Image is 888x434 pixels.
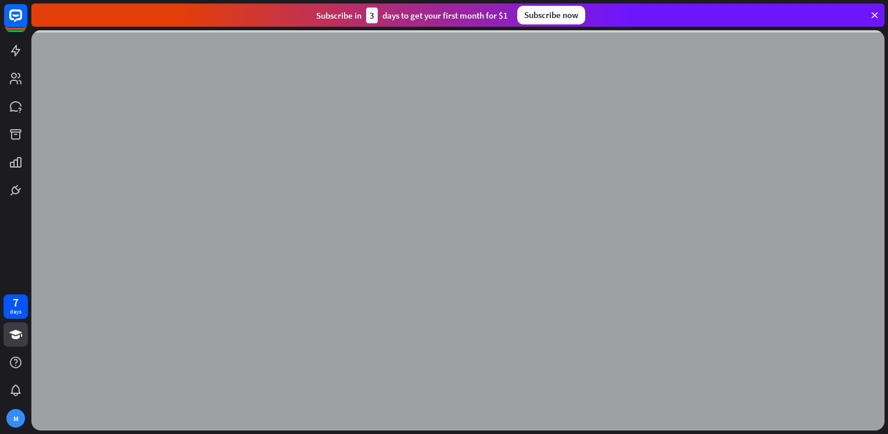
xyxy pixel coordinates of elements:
div: days [10,308,22,316]
div: 7 [13,297,19,308]
a: 7 days [3,294,28,319]
div: Subscribe now [517,6,585,24]
div: Subscribe in days to get your first month for $1 [316,8,508,23]
div: M [6,409,25,428]
div: 3 [366,8,378,23]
